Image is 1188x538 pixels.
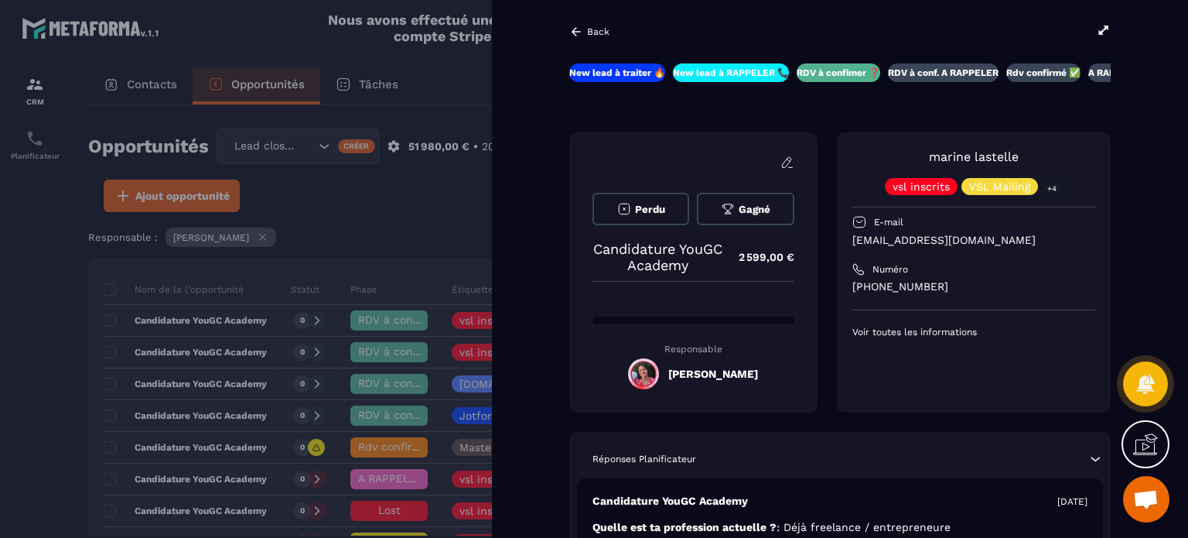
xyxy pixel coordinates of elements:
p: VSL Mailing [969,181,1030,192]
p: +4 [1042,180,1062,197]
div: Ouvrir le chat [1123,476,1169,523]
p: Quelle est ta profession actuelle ? [592,520,1087,535]
p: Candidature YouGC Academy [592,494,748,509]
p: Candidature YouGC Academy [592,241,723,273]
button: Gagné [697,193,794,225]
p: [EMAIL_ADDRESS][DOMAIN_NAME] [852,233,1095,248]
p: vsl inscrits [893,181,950,192]
button: Perdu [592,193,689,225]
p: [DATE] [1057,495,1087,508]
p: New lead à RAPPELER 📞 [673,67,789,79]
p: Voir toutes les informations [852,326,1095,338]
p: Numéro [872,263,908,276]
p: 2 599,00 € [723,242,794,272]
p: Réponses Planificateur [592,453,696,465]
h5: [PERSON_NAME] [668,368,758,380]
a: marine lastelle [929,149,1019,164]
p: RDV à conf. A RAPPELER [888,67,999,79]
p: New lead à traiter 🔥 [569,67,665,79]
span: : Déjà freelance / entrepreneure [777,521,951,533]
p: Back [587,26,609,37]
span: Perdu [635,204,665,215]
p: E-mail [874,216,903,228]
p: [PHONE_NUMBER] [852,279,1095,294]
p: Responsable [592,344,794,355]
p: RDV à confimer ❓ [797,67,880,79]
span: Gagné [739,204,770,215]
p: Rdv confirmé ✅ [1006,67,1080,79]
